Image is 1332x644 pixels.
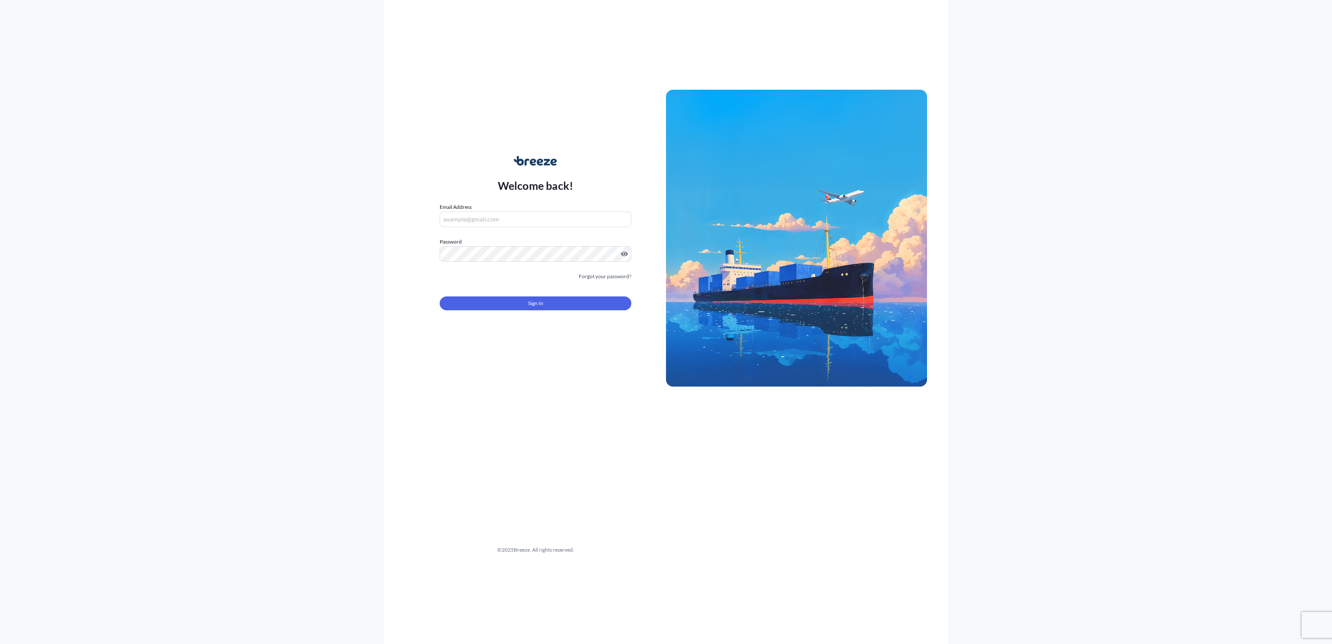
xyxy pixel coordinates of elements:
img: Ship illustration [666,90,927,386]
span: Sign In [528,299,543,308]
label: Email Address [440,203,472,211]
input: example@gmail.com [440,211,631,227]
button: Show password [621,250,628,257]
a: Forgot your password? [579,272,631,281]
div: © 2025 Breeze. All rights reserved. [405,546,666,554]
button: Sign In [440,296,631,310]
label: Password [440,237,631,246]
p: Welcome back! [498,179,574,192]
